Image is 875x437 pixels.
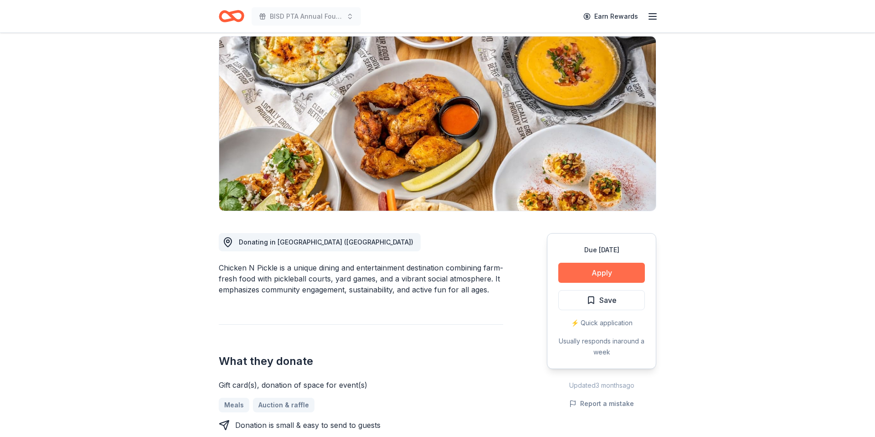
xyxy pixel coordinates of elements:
[219,398,249,412] a: Meals
[270,11,343,22] span: BISD PTA Annual Founders Day Gala
[252,7,361,26] button: BISD PTA Annual Founders Day Gala
[569,398,634,409] button: Report a mistake
[547,380,656,391] div: Updated 3 months ago
[239,238,413,246] span: Donating in [GEOGRAPHIC_DATA] ([GEOGRAPHIC_DATA])
[219,262,503,295] div: Chicken N Pickle is a unique dining and entertainment destination combining farm-fresh food with ...
[558,290,645,310] button: Save
[578,8,643,25] a: Earn Rewards
[235,420,381,431] div: Donation is small & easy to send to guests
[558,245,645,255] div: Due [DATE]
[219,5,244,27] a: Home
[599,294,617,306] span: Save
[558,336,645,358] div: Usually responds in around a week
[558,317,645,328] div: ⚡️ Quick application
[219,36,656,211] img: Image for Chicken N Pickle (Grand Prairie)
[253,398,314,412] a: Auction & raffle
[219,354,503,369] h2: What they donate
[219,380,503,390] div: Gift card(s), donation of space for event(s)
[558,263,645,283] button: Apply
